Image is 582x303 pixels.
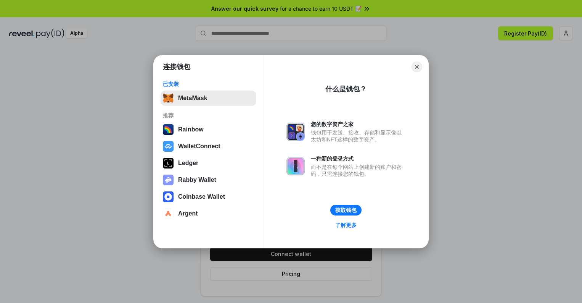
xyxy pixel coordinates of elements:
div: Rainbow [178,126,204,133]
img: svg+xml,%3Csvg%20width%3D%2228%22%20height%3D%2228%22%20viewBox%3D%220%200%2028%2028%22%20fill%3D... [163,208,174,219]
div: 什么是钱包？ [325,84,367,94]
img: svg+xml,%3Csvg%20fill%3D%22none%22%20height%3D%2233%22%20viewBox%3D%220%200%2035%2033%22%20width%... [163,93,174,104]
a: 了解更多 [331,220,361,230]
div: Ledger [178,160,198,167]
button: WalletConnect [161,139,256,154]
div: Argent [178,210,198,217]
button: 获取钱包 [330,205,362,216]
div: 推荐 [163,112,254,119]
h1: 连接钱包 [163,62,190,71]
div: 而不是在每个网站上创建新的账户和密码，只需连接您的钱包。 [311,164,405,177]
div: 您的数字资产之家 [311,121,405,128]
img: svg+xml,%3Csvg%20xmlns%3D%22http%3A%2F%2Fwww.w3.org%2F2000%2Fsvg%22%20fill%3D%22none%22%20viewBox... [286,123,305,141]
img: svg+xml,%3Csvg%20width%3D%2228%22%20height%3D%2228%22%20viewBox%3D%220%200%2028%2028%22%20fill%3D... [163,191,174,202]
button: Ledger [161,156,256,171]
img: svg+xml,%3Csvg%20width%3D%2228%22%20height%3D%2228%22%20viewBox%3D%220%200%2028%2028%22%20fill%3D... [163,141,174,152]
div: WalletConnect [178,143,220,150]
div: 已安装 [163,81,254,87]
div: 了解更多 [335,222,357,228]
button: Close [412,62,422,72]
div: 获取钱包 [335,207,357,214]
button: MetaMask [161,91,256,106]
img: svg+xml,%3Csvg%20xmlns%3D%22http%3A%2F%2Fwww.w3.org%2F2000%2Fsvg%22%20fill%3D%22none%22%20viewBox... [286,157,305,175]
div: 钱包用于发送、接收、存储和显示像以太坊和NFT这样的数字资产。 [311,129,405,143]
img: svg+xml,%3Csvg%20xmlns%3D%22http%3A%2F%2Fwww.w3.org%2F2000%2Fsvg%22%20width%3D%2228%22%20height%3... [163,158,174,169]
div: 一种新的登录方式 [311,155,405,162]
img: svg+xml,%3Csvg%20width%3D%22120%22%20height%3D%22120%22%20viewBox%3D%220%200%20120%20120%22%20fil... [163,124,174,135]
div: Coinbase Wallet [178,193,225,200]
div: Rabby Wallet [178,177,216,183]
button: Rabby Wallet [161,172,256,188]
div: MetaMask [178,95,207,102]
button: Rainbow [161,122,256,137]
img: svg+xml,%3Csvg%20xmlns%3D%22http%3A%2F%2Fwww.w3.org%2F2000%2Fsvg%22%20fill%3D%22none%22%20viewBox... [163,175,174,185]
button: Argent [161,206,256,221]
button: Coinbase Wallet [161,189,256,204]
